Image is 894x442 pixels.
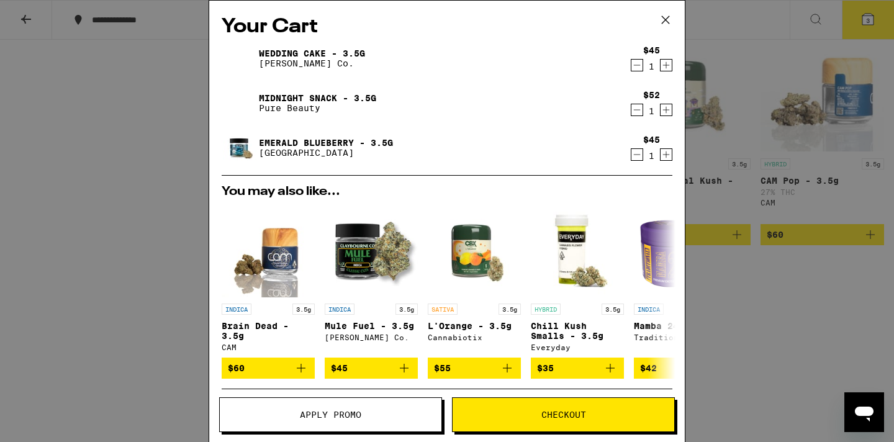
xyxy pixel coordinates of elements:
[259,58,365,68] p: [PERSON_NAME] Co.
[537,363,554,373] span: $35
[531,343,624,351] div: Everyday
[222,204,315,358] a: Open page for Brain Dead - 3.5g from CAM
[541,410,586,419] span: Checkout
[222,13,672,41] h2: Your Cart
[259,48,365,58] a: Wedding Cake - 3.5g
[643,106,660,116] div: 1
[631,104,643,116] button: Decrement
[331,363,348,373] span: $45
[631,59,643,71] button: Decrement
[428,304,458,315] p: SATIVA
[259,148,393,158] p: [GEOGRAPHIC_DATA]
[428,204,521,297] img: Cannabiotix - L'Orange - 3.5g
[634,204,727,358] a: Open page for Mamba 24 - 3.5g from Traditional
[222,343,315,351] div: CAM
[325,321,418,331] p: Mule Fuel - 3.5g
[643,45,660,55] div: $45
[643,90,660,100] div: $52
[222,358,315,379] button: Add to bag
[219,397,442,432] button: Apply Promo
[222,204,315,297] img: CAM - Brain Dead - 3.5g
[428,321,521,331] p: L'Orange - 3.5g
[640,363,657,373] span: $42
[643,61,660,71] div: 1
[325,204,418,358] a: Open page for Mule Fuel - 3.5g from Claybourne Co.
[634,204,727,297] img: Traditional - Mamba 24 - 3.5g
[228,363,245,373] span: $60
[660,104,672,116] button: Increment
[222,130,256,165] img: Emerald Blueberry - 3.5g
[531,204,624,297] img: Everyday - Chill Kush Smalls - 3.5g
[634,333,727,341] div: Traditional
[325,333,418,341] div: [PERSON_NAME] Co.
[531,321,624,341] p: Chill Kush Smalls - 3.5g
[222,321,315,341] p: Brain Dead - 3.5g
[222,186,672,198] h2: You may also like...
[531,204,624,358] a: Open page for Chill Kush Smalls - 3.5g from Everyday
[434,363,451,373] span: $55
[292,304,315,315] p: 3.5g
[643,135,660,145] div: $45
[325,304,354,315] p: INDICA
[844,392,884,432] iframe: Button to launch messaging window
[660,148,672,161] button: Increment
[634,358,727,379] button: Add to bag
[631,148,643,161] button: Decrement
[300,410,361,419] span: Apply Promo
[222,86,256,120] img: Midnight Snack - 3.5g
[428,333,521,341] div: Cannabiotix
[643,151,660,161] div: 1
[222,304,251,315] p: INDICA
[499,304,521,315] p: 3.5g
[660,59,672,71] button: Increment
[531,358,624,379] button: Add to bag
[222,41,256,76] img: Wedding Cake - 3.5g
[259,138,393,148] a: Emerald Blueberry - 3.5g
[259,93,376,103] a: Midnight Snack - 3.5g
[259,103,376,113] p: Pure Beauty
[602,304,624,315] p: 3.5g
[452,397,675,432] button: Checkout
[325,358,418,379] button: Add to bag
[634,304,664,315] p: INDICA
[428,204,521,358] a: Open page for L'Orange - 3.5g from Cannabiotix
[428,358,521,379] button: Add to bag
[634,321,727,331] p: Mamba 24 - 3.5g
[531,304,561,315] p: HYBRID
[395,304,418,315] p: 3.5g
[325,204,418,297] img: Claybourne Co. - Mule Fuel - 3.5g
